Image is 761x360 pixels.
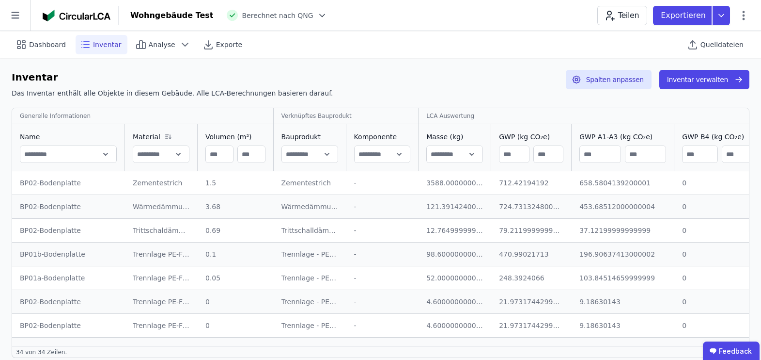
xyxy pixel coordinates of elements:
span: Dashboard [29,40,66,49]
div: Trennlage PE-Folie 0,2 mm [133,297,190,307]
div: 121.39142400000001 [426,202,483,212]
span: GWP B4 (kg CO₂e) [682,132,744,142]
span: Quelldateien [700,40,744,49]
div: 37.12199999999999 [579,226,667,235]
div: 21.973174429999997 [499,321,564,330]
span: Analyse [149,40,175,49]
div: 0 [205,297,266,307]
div: 196.90637413000002 [579,249,667,259]
span: Material [133,132,160,142]
div: 248.3924066 [499,273,564,283]
div: Verknüpftes Bauprodukt [281,112,352,120]
div: 9.18630143 [579,297,667,307]
div: Zementestrich [133,178,190,188]
div: 0.1 [205,249,266,259]
div: 0 [682,273,758,283]
div: 98.60000000000001 [426,249,483,259]
div: 712.42194192 [499,178,564,188]
span: Komponente [354,132,397,142]
span: GWP (kg CO₂e) [499,132,550,142]
div: 21.973174429999997 [499,297,564,307]
button: Teilen [597,6,647,25]
div: 0 [205,321,266,330]
div: Sauberkeitsschicht Stahlbeton C12/C15 [133,344,190,354]
p: Exportieren [661,10,708,21]
div: 0.69 [205,226,266,235]
div: 0 [682,178,758,188]
div: 0 [682,226,758,235]
div: Trennlage PE-Folie 0,2 mm [133,321,190,330]
div: 3588.0000000000005 [426,178,483,188]
button: Spalten anpassen [566,70,652,89]
div: 52.00000000000001 [426,273,483,283]
div: Sauberkeitsschicht Ortbeton [281,344,339,354]
div: 470.99021713 [499,249,564,259]
div: 9.18630143 [579,321,667,330]
span: Masse (kg) [426,132,463,142]
div: 493.8156319824 [579,344,667,354]
div: BP02-Bodenplatte [20,226,117,235]
div: Trennlage - PE-Folie [281,273,339,283]
h6: Das Inventar enthält alle Objekte in diesem Gebäude. Alle LCA-Berechnungen basieren darauf. [12,88,333,98]
div: Trittschalldämmung EPS-040 [281,226,339,235]
div: - [354,297,411,307]
div: - [354,226,411,235]
div: 103.84514659999999 [579,273,667,283]
div: 528.1009879824 [499,344,564,354]
div: 0 [682,249,758,259]
div: Wohngebäude Test [130,10,213,21]
div: - [354,202,411,212]
span: Inventar [93,40,122,49]
span: Berechnet nach QNG [242,11,313,20]
div: 0 [682,344,758,354]
div: 79.21199999999999 [499,226,564,235]
button: Inventar verwalten [659,70,749,89]
div: 4.6000000000000005 [426,321,483,330]
div: - [354,344,411,354]
div: Wärmedämmung PUR [281,202,339,212]
div: 2.16 [205,344,266,354]
div: Generelle Informationen [20,112,91,120]
div: Wärmedämmung PUR [133,202,190,212]
div: BP02-Bodenplatte [20,178,117,188]
div: 12.764999999999999 [426,226,483,235]
div: - [354,178,411,188]
div: LCA Auswertung [426,112,474,120]
div: Trittschaldämmung EPS [133,226,190,235]
div: 0 [682,321,758,330]
div: BP02-Bodenplatte [20,297,117,307]
div: Trennlage - PE-Folie [281,297,339,307]
div: Trennlage - PE-Folie [281,321,339,330]
div: BP02-Bodenplatte [20,321,117,330]
div: 3.68 [205,202,266,212]
div: Trennlage - PE-Folie [281,249,339,259]
div: - [354,321,411,330]
div: 4.6000000000000005 [426,297,483,307]
span: Bauprodukt [281,132,321,142]
div: 1.5 [205,178,266,188]
div: 658.5804139200001 [579,178,667,188]
div: BP03-Konstruktionsfläche [20,344,117,354]
div: 5097.6 [426,344,483,354]
span: GWP A1-A3 (kg CO₂e) [579,132,652,142]
div: 34 von 34 Zeilen . [12,346,749,358]
span: Name [20,132,40,142]
div: Zementestrich [281,178,339,188]
span: Exporte [216,40,242,49]
div: 724.7313248000002 [499,202,564,212]
span: Volumen (m³) [205,132,252,142]
div: - [354,249,411,259]
img: Concular [43,10,110,21]
div: 0 [682,202,758,212]
div: - [354,273,411,283]
div: 0 [682,297,758,307]
div: BP01a-Bodenplatte [20,273,117,283]
div: Trennlage PE-Folie 0,4 mm [133,273,190,283]
div: Trennlage PE-Folie 0,4 mm [133,249,190,259]
div: 0.05 [205,273,266,283]
div: 453.68512000000004 [579,202,667,212]
div: BP02-Bodenplatte [20,202,117,212]
h6: Inventar [12,70,333,84]
div: BP01b-Bodenplatte [20,249,117,259]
